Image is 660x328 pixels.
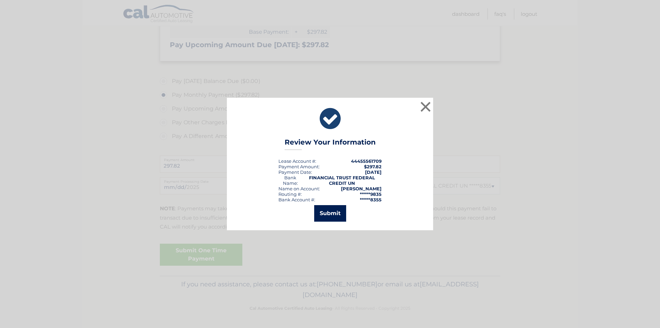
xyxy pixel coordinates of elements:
div: Lease Account #: [278,158,316,164]
strong: 44455561709 [351,158,382,164]
button: Submit [314,205,346,222]
div: Routing #: [278,191,302,197]
strong: FINANCIAL TRUST FEDERAL CREDIT UN [309,175,375,186]
button: × [419,100,432,114]
span: [DATE] [365,169,382,175]
span: Payment Date [278,169,311,175]
div: : [278,169,312,175]
div: Bank Account #: [278,197,315,202]
span: $297.82 [364,164,382,169]
div: Name on Account: [278,186,320,191]
div: Bank Name: [278,175,302,186]
div: Payment Amount: [278,164,320,169]
h3: Review Your Information [285,138,376,150]
strong: [PERSON_NAME] [341,186,382,191]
